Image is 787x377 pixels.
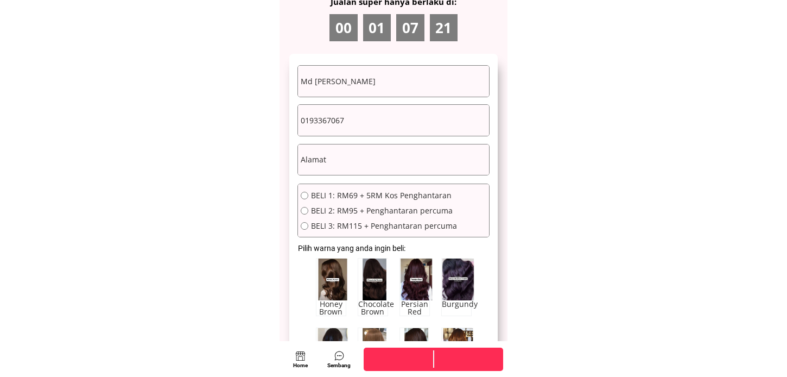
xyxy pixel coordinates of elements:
[290,361,312,370] div: Home
[298,105,489,136] input: Telefon
[323,361,354,370] div: Sembang
[316,300,346,316] div: Honey Brown
[298,144,489,175] input: Alamat
[298,66,489,97] input: Nama
[442,300,471,308] div: Burgundy
[311,222,457,230] span: BELI 3: RM115 + Penghantaran percuma
[298,242,408,254] div: Pilih warna yang anda ingin beli:
[358,300,388,316] div: Chocolate Brown
[311,192,457,199] span: BELI 1: RM69 + 5RM Kos Penghantaran
[400,300,429,316] div: Persian Red
[311,207,457,215] span: BELI 2: RM95 + Penghantaran percuma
